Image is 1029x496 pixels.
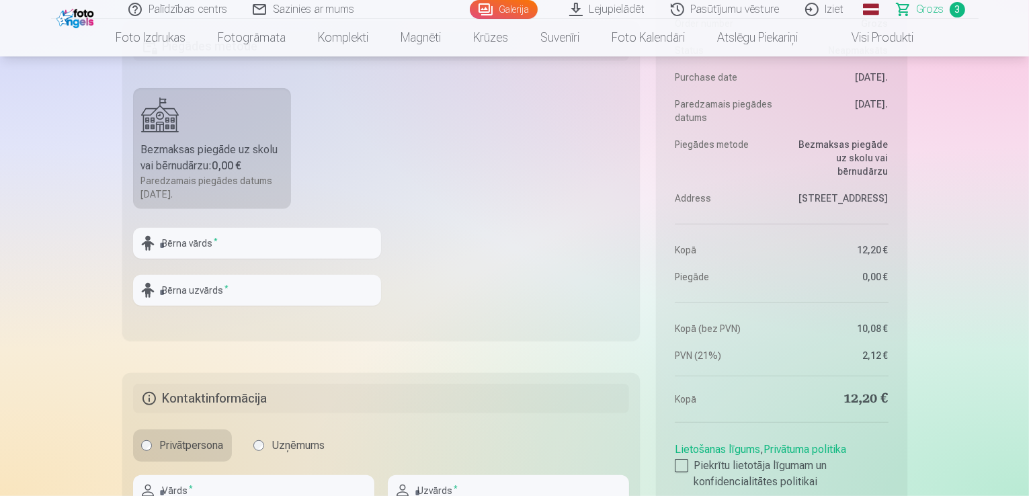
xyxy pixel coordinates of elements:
dt: Kopā [675,390,775,409]
div: Paredzamais piegādes datums [DATE]. [141,174,284,201]
dt: Address [675,192,775,205]
dd: [DATE]. [788,97,889,124]
dd: 2,12 € [788,349,889,362]
dd: [STREET_ADDRESS] [788,192,889,205]
a: Lietošanas līgums [675,443,760,456]
dd: 12,20 € [788,243,889,257]
img: /fa1 [56,5,97,28]
a: Visi produkti [814,19,930,56]
h5: Kontaktinformācija [133,384,630,413]
a: Atslēgu piekariņi [701,19,814,56]
dt: Purchase date [675,71,775,84]
span: 3 [950,2,965,17]
label: Uzņēmums [245,429,333,462]
a: Privātuma politika [764,443,846,456]
input: Uzņēmums [253,440,264,451]
dd: 10,08 € [788,322,889,335]
b: 0,00 € [212,159,242,172]
dd: 0,00 € [788,270,889,284]
label: Privātpersona [133,429,232,462]
span: Grozs [917,1,944,17]
dd: 12,20 € [788,390,889,409]
div: , [675,436,888,490]
dt: PVN (21%) [675,349,775,362]
dd: [DATE]. [788,71,889,84]
a: Foto izdrukas [99,19,202,56]
dt: Piegāde [675,270,775,284]
dd: Bezmaksas piegāde uz skolu vai bērnudārzu [788,138,889,178]
a: Fotogrāmata [202,19,302,56]
a: Foto kalendāri [595,19,701,56]
dt: Paredzamais piegādes datums [675,97,775,124]
dt: Kopā (bez PVN) [675,322,775,335]
a: Komplekti [302,19,384,56]
label: Piekrītu lietotāja līgumam un konfidencialitātes politikai [675,458,888,490]
a: Magnēti [384,19,457,56]
dt: Piegādes metode [675,138,775,178]
div: Bezmaksas piegāde uz skolu vai bērnudārzu : [141,142,284,174]
a: Krūzes [457,19,524,56]
dt: Kopā [675,243,775,257]
input: Privātpersona [141,440,152,451]
a: Suvenīri [524,19,595,56]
